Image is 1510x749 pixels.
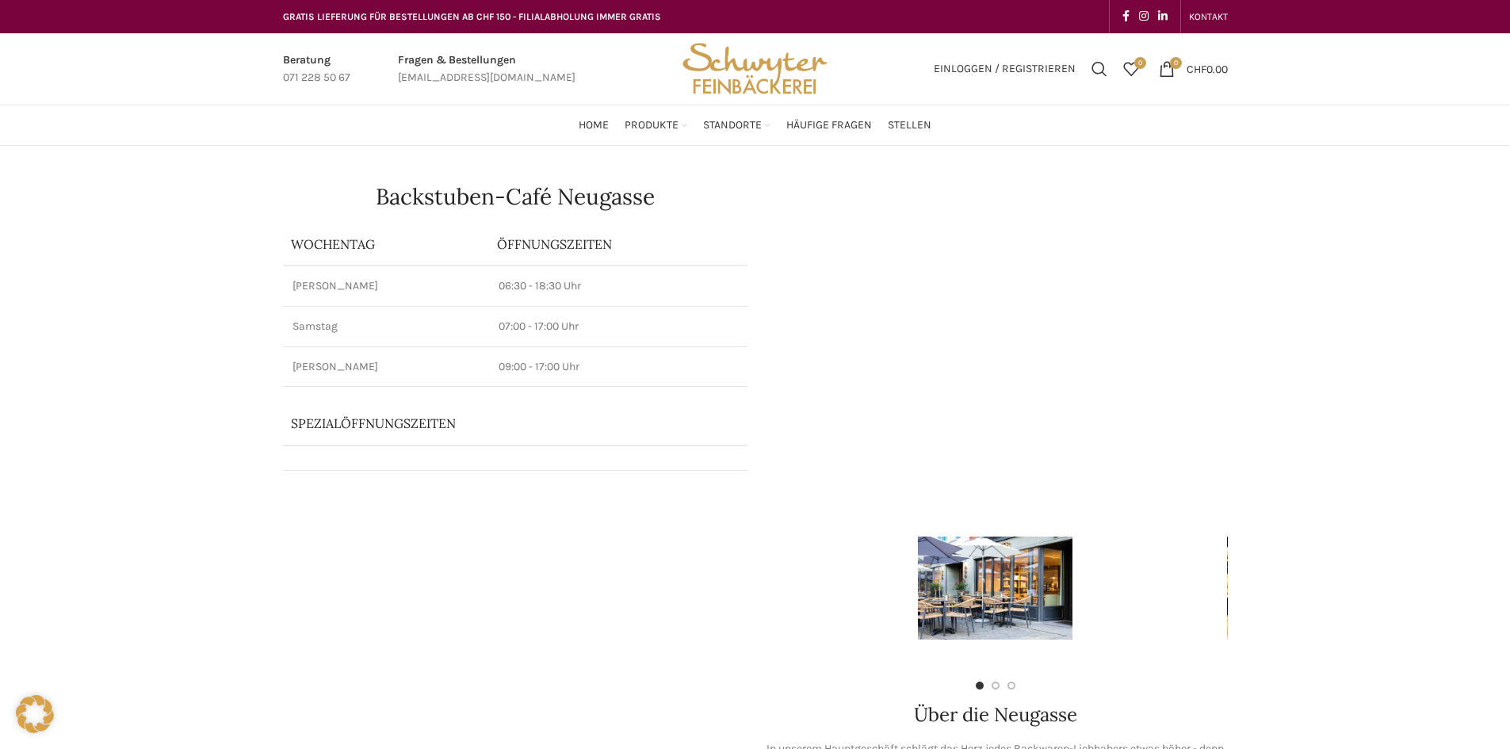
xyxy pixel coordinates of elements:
a: 0 [1115,53,1147,85]
div: 2 / 7 [918,511,1072,666]
a: Suchen [1084,53,1115,85]
span: 0 [1134,57,1146,69]
div: 1 / 7 [763,511,918,666]
span: GRATIS LIEFERUNG FÜR BESTELLUNGEN AB CHF 150 - FILIALABHOLUNG IMMER GRATIS [283,11,661,22]
p: Wochentag [291,235,481,253]
p: ÖFFNUNGSZEITEN [497,235,740,253]
p: 06:30 - 18:30 Uhr [499,278,738,294]
a: Linkedin social link [1153,6,1172,28]
p: 07:00 - 17:00 Uhr [499,319,738,334]
a: Infobox link [398,52,575,87]
a: Home [579,109,609,141]
a: Häufige Fragen [786,109,872,141]
span: CHF [1187,62,1206,75]
a: Stellen [888,109,931,141]
a: 0 CHF0.00 [1151,53,1236,85]
li: Go to slide 3 [1007,682,1015,690]
p: [PERSON_NAME] [292,278,480,294]
span: Einloggen / Registrieren [934,63,1076,75]
h1: Backstuben-Café Neugasse [283,185,747,208]
span: Produkte [625,118,679,133]
a: Facebook social link [1118,6,1134,28]
span: Home [579,118,609,133]
a: Instagram social link [1134,6,1153,28]
img: schwyter-61 [918,537,1072,640]
p: 09:00 - 17:00 Uhr [499,359,738,375]
a: KONTAKT [1189,1,1228,32]
div: Secondary navigation [1181,1,1236,32]
div: Meine Wunschliste [1115,53,1147,85]
span: Stellen [888,118,931,133]
div: 3 / 7 [1072,511,1227,666]
img: schwyter-17 [763,537,918,640]
p: [PERSON_NAME] [292,359,480,375]
div: Main navigation [275,109,1236,141]
a: Infobox link [283,52,350,87]
span: 0 [1170,57,1182,69]
li: Go to slide 2 [992,682,1000,690]
span: KONTAKT [1189,11,1228,22]
img: schwyter-12 [1072,537,1227,640]
a: Site logo [677,61,832,75]
p: Samstag [292,319,480,334]
span: Häufige Fragen [786,118,872,133]
p: Spezialöffnungszeiten [291,415,695,432]
li: Go to slide 1 [976,682,984,690]
a: Standorte [703,109,770,141]
span: Standorte [703,118,762,133]
a: Einloggen / Registrieren [926,53,1084,85]
img: Bäckerei Schwyter [677,33,832,105]
bdi: 0.00 [1187,62,1228,75]
img: schwyter-10 [1227,537,1382,640]
div: 4 / 7 [1227,511,1382,666]
a: Produkte [625,109,687,141]
h2: Über die Neugasse [763,705,1228,724]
